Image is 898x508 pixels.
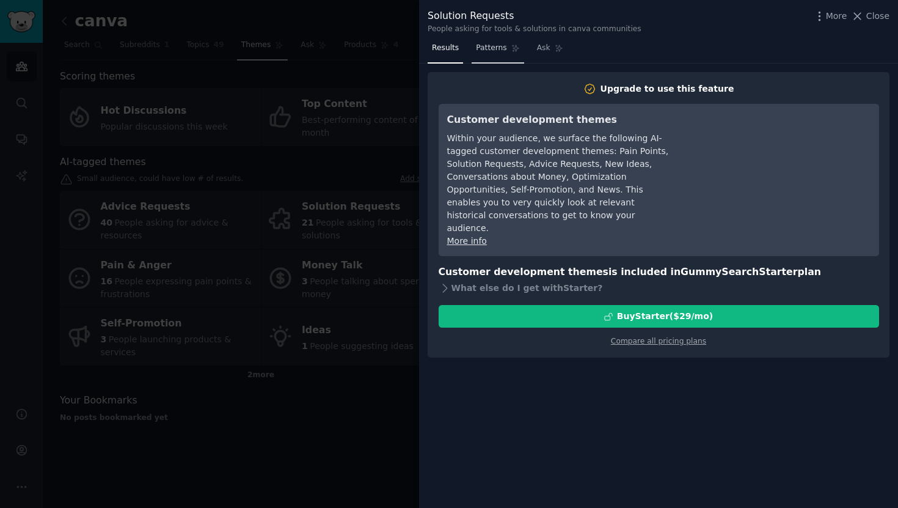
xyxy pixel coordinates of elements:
[681,266,797,278] span: GummySearch Starter
[687,112,871,204] iframe: YouTube video player
[428,9,641,24] div: Solution Requests
[617,310,713,323] div: Buy Starter ($ 29 /mo )
[826,10,847,23] span: More
[447,132,670,235] div: Within your audience, we surface the following AI-tagged customer development themes: Pain Points...
[537,43,550,54] span: Ask
[472,39,524,64] a: Patterns
[476,43,506,54] span: Patterns
[813,10,847,23] button: More
[439,279,879,296] div: What else do I get with Starter ?
[600,83,734,95] div: Upgrade to use this feature
[439,305,879,328] button: BuyStarter($29/mo)
[428,24,641,35] div: People asking for tools & solutions in canva communities
[447,112,670,128] h3: Customer development themes
[866,10,889,23] span: Close
[439,265,879,280] h3: Customer development themes is included in plan
[611,337,706,345] a: Compare all pricing plans
[533,39,568,64] a: Ask
[428,39,463,64] a: Results
[432,43,459,54] span: Results
[851,10,889,23] button: Close
[447,236,487,246] a: More info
